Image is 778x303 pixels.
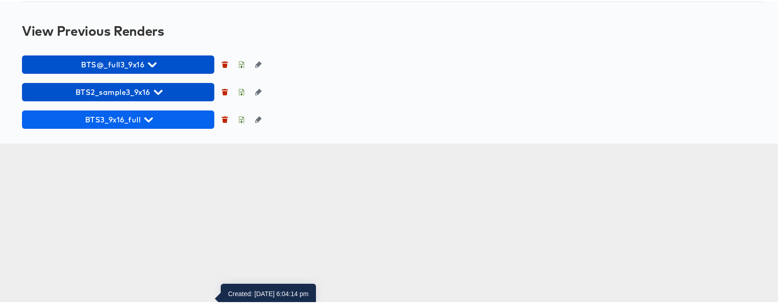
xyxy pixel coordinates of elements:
span: BTS2_sample3_9x16 [27,84,210,97]
button: BTS@_full3_9x16 [22,54,214,72]
div: View Previous Renders [22,22,763,37]
button: BTS3_9x16_full [22,109,214,127]
span: BTS3_9x16_full [27,112,210,125]
button: BTS2_sample3_9x16 [22,82,214,100]
span: BTS@_full3_9x16 [27,57,210,70]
